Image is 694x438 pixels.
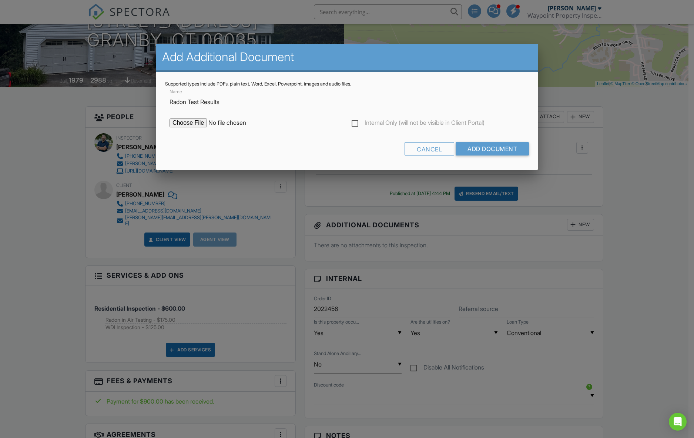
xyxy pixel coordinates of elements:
[669,413,687,431] div: Open Intercom Messenger
[456,142,529,156] input: Add Document
[405,142,454,156] div: Cancel
[170,88,182,95] label: Name
[162,50,532,64] h2: Add Additional Document
[352,119,485,128] label: Internal Only (will not be visible in Client Portal)
[165,81,529,87] div: Supported types include PDFs, plain text, Word, Excel, Powerpoint, images and audio files.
